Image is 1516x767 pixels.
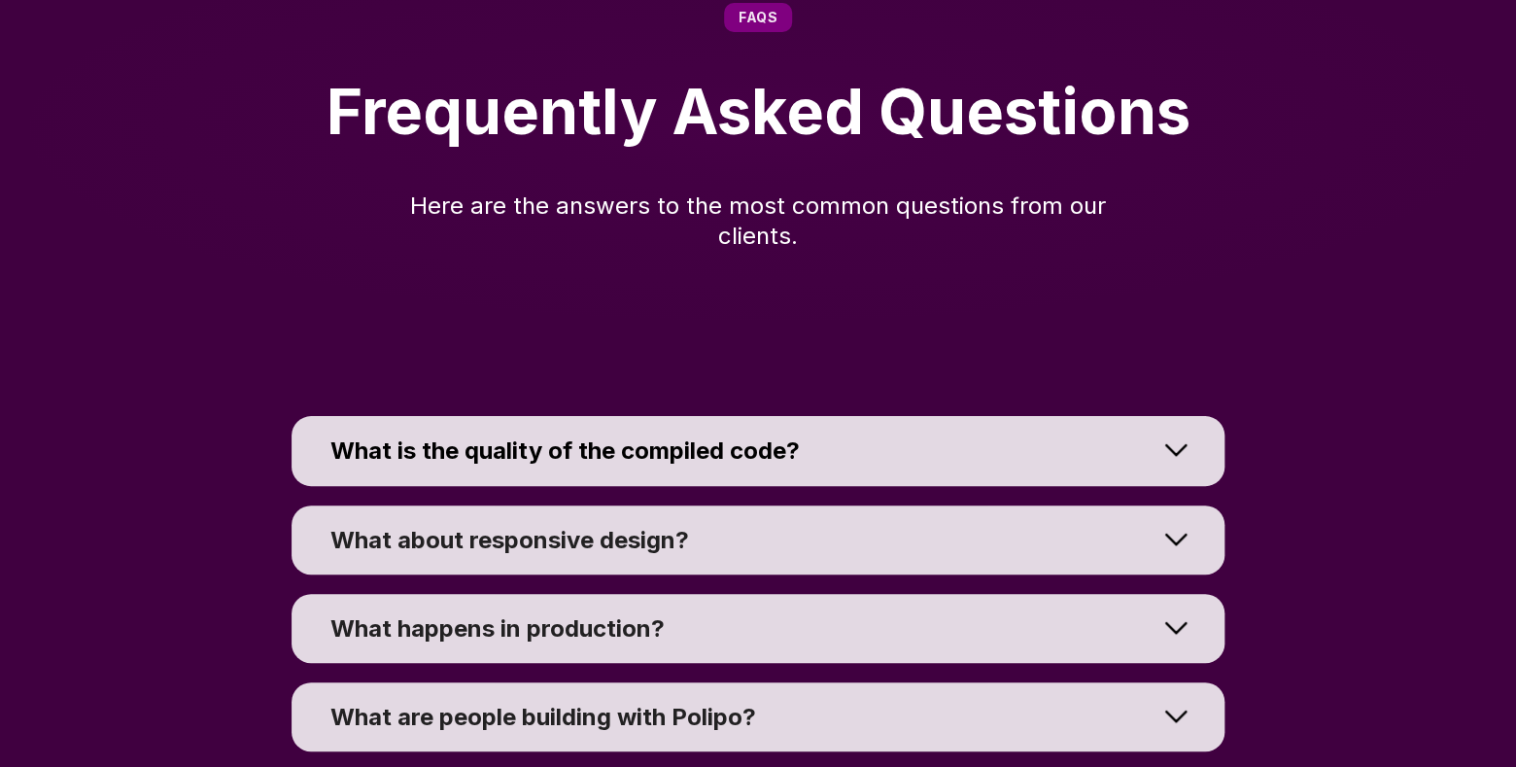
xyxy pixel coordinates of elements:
[292,506,1224,575] summary: What about responsive design?
[330,703,756,731] span: What are people building with Polipo?
[330,614,665,643] span: What happens in production?
[330,526,689,554] span: What about responsive design?
[327,74,1190,149] span: Frequently Asked Questions
[410,192,1113,250] span: Here are the answers to the most common questions from our clients.
[739,9,778,25] span: FAQs
[292,594,1224,663] summary: What happens in production?
[330,436,800,465] span: What is the quality of the compiled code?
[292,416,1224,485] summary: What is the quality of the compiled code?
[292,682,1224,751] summary: What are people building with Polipo?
